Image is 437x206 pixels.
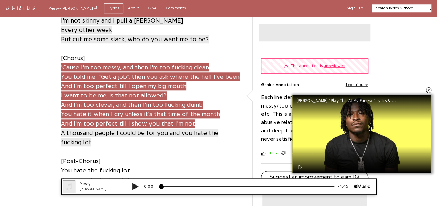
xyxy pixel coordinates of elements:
a: A thousand people I could be for you and you hate the fucking lot [61,128,218,147]
div: [PERSON_NAME] [24,8,66,14]
button: Sign Up [347,6,363,11]
a: Lyrics [104,3,123,13]
div: -4:45 [279,5,299,11]
input: Search lyrics & more [372,5,423,11]
span: unreviewed [324,63,345,68]
button: Suggest an improvement to earn IQ [261,171,368,183]
svg: downvote [281,151,285,155]
span: Okay, so yeah, I smoke like a chimney I'm not skinny and I pull a [PERSON_NAME] Every other week [61,7,183,34]
svg: upvote [261,151,265,155]
div: [PERSON_NAME] “Play This At My Funeral” Lyrics & Meaning | Genius Verified [296,98,404,103]
a: But cut me some slack, who do you want me to be? [61,35,209,44]
a: Q&A [144,3,161,13]
span: 'Cause I'm too messy, and then I'm too fucking clean You told me, "Get a job", then you ask where... [61,63,240,128]
button: +28 [269,150,277,156]
a: Okay, so yeah, I smoke like a chimneyI'm not skinny and I pull a [PERSON_NAME]Every other week [61,7,183,35]
p: Each line demonstrates two extremes: Too messy/too clean; too clever/too dumb, etc. This is a des... [261,93,368,143]
button: 1 contributor [346,82,368,88]
a: Comments [161,3,190,13]
div: Messy - [PERSON_NAME] [48,5,98,11]
div: Messy [24,3,66,9]
span: Genius Annotation [261,82,299,88]
a: 'Cause I'm too messy, and then I'm too fucking cleanYou told me, "Get a job", then you ask where ... [61,63,240,128]
a: About [123,3,144,13]
div: This annotation is [291,63,345,69]
img: am_placeholder.png [8,2,20,15]
span: But cut me some slack, who do you want me to be? [61,35,209,43]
